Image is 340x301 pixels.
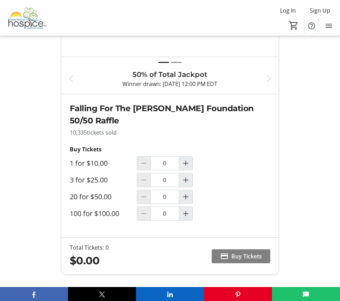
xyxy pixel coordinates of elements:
button: Menu [322,19,336,33]
button: LinkedIn [136,287,204,301]
span: Log In [280,6,296,15]
button: Increment by one [179,157,192,170]
p: Winner drawn: [DATE] 12:00 PM EDT [81,80,259,88]
button: SMS [272,287,340,301]
span: Sign Up [310,6,330,15]
button: Cart [287,19,300,32]
button: Increment by one [179,207,192,220]
button: Draw 2 [171,58,182,66]
div: $0.00 [70,253,109,269]
label: 100 for $100.00 [70,209,119,218]
label: 1 for $10.00 [70,159,108,167]
div: Total Tickets: 0 [70,243,109,252]
button: Buy Tickets [212,249,270,263]
button: Help [305,19,319,33]
button: Increment by one [179,173,192,187]
strong: Buy Tickets [70,145,102,153]
button: Pinterest [204,287,272,301]
img: Grey Bruce Hospice's Logo [4,5,51,31]
span: Buy Tickets [231,252,262,260]
h3: 50% of Total Jackpot [81,69,259,80]
h2: Falling For The [PERSON_NAME] Foundation 50/50 Raffle [70,102,271,127]
p: 10,335 tickets sold [70,128,271,137]
button: Draw 1 [158,58,169,66]
button: Sign Up [304,5,336,16]
label: 20 for $50.00 [70,193,111,201]
button: X [68,287,136,301]
button: Increment by one [179,190,192,203]
button: Log In [274,5,301,16]
label: 3 for $25.00 [70,176,108,184]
